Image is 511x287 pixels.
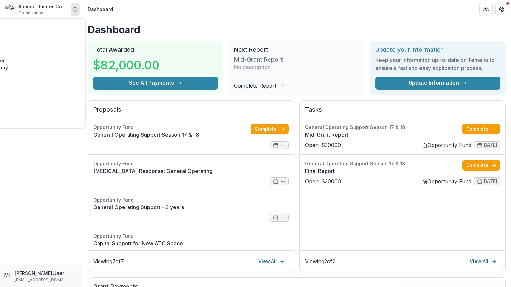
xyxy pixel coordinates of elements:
[93,77,218,90] button: See All Payments
[93,257,124,265] p: Viewing 7 of 7
[305,131,463,139] a: Mid-Grant Report
[71,3,80,16] button: Open entity switcher
[375,77,500,90] a: Update Information
[93,106,289,118] h2: Proposals
[52,269,65,277] p: User
[375,56,500,72] h3: Keep your information up-to-date on Temelio to ensure a fast and easy application process.
[18,10,43,16] span: Organization
[88,24,506,36] h1: Dashboard
[495,3,508,16] button: Get Help
[305,167,463,175] a: Final Report
[254,256,289,267] a: View All
[15,270,52,277] p: [PERSON_NAME]
[15,277,68,283] p: [EMAIL_ADDRESS][DOMAIN_NAME]
[234,82,284,89] a: Complete Report
[88,6,113,13] div: Dashboard
[234,56,283,63] h3: Mid-Grant Report
[466,256,500,267] a: View All
[93,46,218,53] h2: Total Awarded
[375,46,500,53] h2: Update your information
[305,106,500,118] h2: Tasks
[85,4,116,14] nav: breadcrumb
[479,3,493,16] button: Partners
[93,203,289,211] a: General Operating Support - 2 years
[234,63,270,71] p: No description
[93,56,159,74] h3: $82,000.00
[93,239,289,247] a: Capital Support for New ATC Space
[462,124,500,134] a: Complete
[305,257,335,265] p: Viewing 2 of 2
[251,124,289,134] a: Complete
[462,160,500,171] a: Complete
[93,167,289,175] a: [MEDICAL_DATA] Response: General Operating
[5,4,16,15] img: Alumni Theater Company
[93,131,251,139] a: General Operating Support Season 17 & 18
[234,46,359,53] h2: Next Report
[18,3,68,10] div: Alumni Theater Company
[4,271,12,279] div: Monteze Freeland
[70,272,78,280] button: More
